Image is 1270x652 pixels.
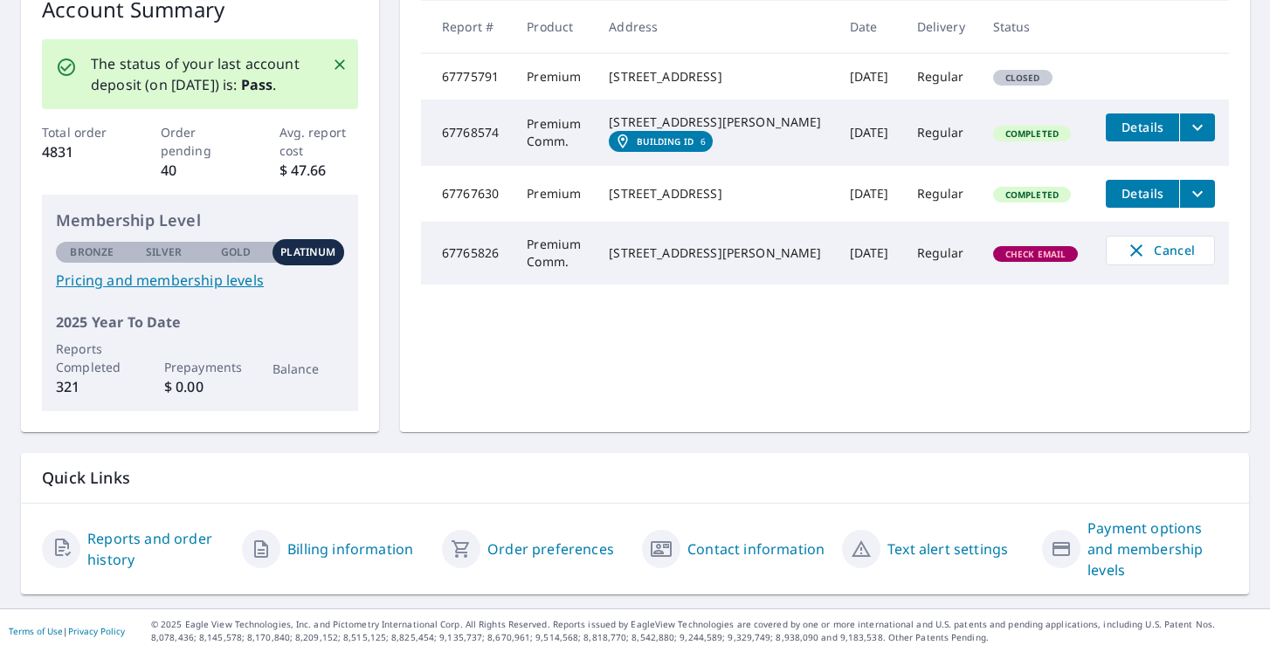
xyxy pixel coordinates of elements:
[687,539,825,559] a: Contact information
[1116,185,1169,202] span: Details
[836,100,903,166] td: [DATE]
[421,54,513,100] td: 67775791
[280,244,335,260] p: Platinum
[513,100,595,166] td: Premium Comm.
[487,539,614,559] a: Order preferences
[995,127,1069,140] span: Completed
[91,53,311,95] p: The status of your last account deposit (on [DATE]) is: .
[1179,113,1215,141] button: filesDropdownBtn-67768574
[241,75,273,94] b: Pass
[903,166,979,222] td: Regular
[42,141,121,162] p: 4831
[609,131,713,152] a: Building ID6
[1106,236,1215,265] button: Cancel
[421,166,513,222] td: 67767630
[161,160,240,181] p: 40
[421,222,513,285] td: 67765826
[836,54,903,100] td: [DATE]
[56,312,344,333] p: 2025 Year To Date
[513,166,595,222] td: Premium
[995,189,1069,201] span: Completed
[280,123,359,160] p: Avg. report cost
[1124,240,1197,261] span: Cancel
[161,123,240,160] p: Order pending
[609,113,821,131] div: [STREET_ADDRESS][PERSON_NAME]
[164,358,237,376] p: Prepayments
[887,539,1008,559] a: Text alert settings
[9,625,63,637] a: Terms of Use
[609,68,821,86] div: [STREET_ADDRESS]
[42,123,121,141] p: Total order
[56,209,344,232] p: Membership Level
[995,72,1051,84] span: Closed
[609,185,821,202] div: [STREET_ADDRESS]
[637,136,694,147] em: Building ID
[280,160,359,181] p: $ 47.66
[836,166,903,222] td: [DATE]
[9,626,125,636] p: |
[328,53,351,76] button: Close
[903,100,979,166] td: Regular
[995,248,1077,260] span: Check Email
[421,100,513,166] td: 67768574
[287,539,413,559] a: Billing information
[1116,119,1169,135] span: Details
[56,376,128,397] p: 321
[146,244,183,260] p: Silver
[609,244,821,262] div: [STREET_ADDRESS][PERSON_NAME]
[513,54,595,100] td: Premium
[903,54,979,100] td: Regular
[151,618,1261,644] p: © 2025 Eagle View Technologies, Inc. and Pictometry International Corp. All Rights Reserved. Repo...
[1106,113,1179,141] button: detailsBtn-67768574
[513,222,595,285] td: Premium Comm.
[42,467,1228,489] p: Quick Links
[221,244,251,260] p: Gold
[56,340,128,376] p: Reports Completed
[56,270,344,291] a: Pricing and membership levels
[164,376,237,397] p: $ 0.00
[87,528,228,570] a: Reports and order history
[70,244,114,260] p: Bronze
[1179,180,1215,208] button: filesDropdownBtn-67767630
[1087,518,1228,580] a: Payment options and membership levels
[903,222,979,285] td: Regular
[1106,180,1179,208] button: detailsBtn-67767630
[273,360,345,378] p: Balance
[68,625,125,637] a: Privacy Policy
[836,222,903,285] td: [DATE]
